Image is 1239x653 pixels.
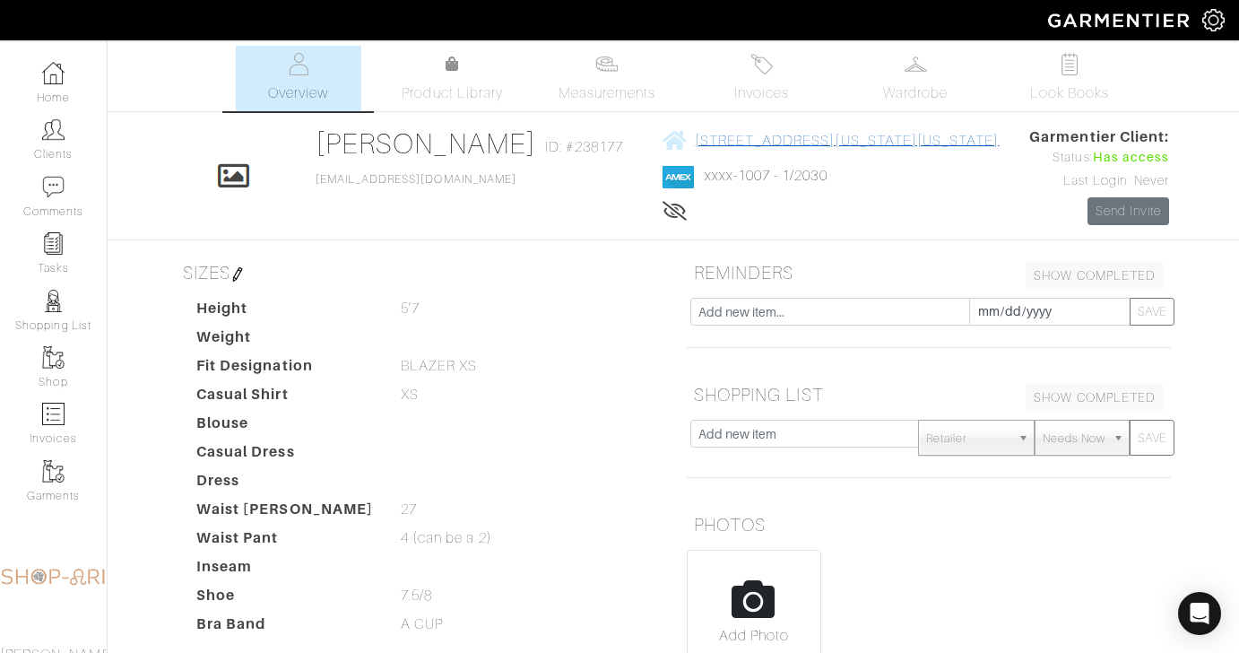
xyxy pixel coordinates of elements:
[1026,384,1164,412] a: SHOW COMPLETED
[176,255,660,291] h5: SIZES
[1130,298,1174,326] button: SAVE
[401,499,417,520] span: 27
[1087,197,1170,225] a: Send Invite
[1059,53,1081,75] img: todo-9ac3debb85659649dc8f770b8b6100bb5dab4b48dedcbae339e5042a72dfd3cc.svg
[545,136,623,158] span: ID: #238177
[183,614,387,642] dt: Bra Band
[230,267,245,282] img: pen-cf24a1663064a2ec1b9c1bd2387e9de7a2fa800b781884d57f21acf72779bad2.png
[883,83,948,104] span: Wardrobe
[183,355,387,384] dt: Fit Designation
[42,460,65,483] img: garments-icon-b7da505a4dc4fd61783c78ac3ca0ef83fa9d6f193b1c9dc38574b1d14d53ca28.png
[1007,46,1132,111] a: Look Books
[401,298,420,319] span: 5’7
[1030,83,1110,104] span: Look Books
[42,232,65,255] img: reminder-icon-8004d30b9f0a5d33ae49ab947aed9ed385cf756f9e5892f1edd6e32f2345188e.png
[663,129,1000,152] a: [STREET_ADDRESS][US_STATE][US_STATE]
[663,166,694,188] img: american_express-1200034d2e149cdf2cc7894a33a747db654cf6f8355cb502592f1d228b2ac700.png
[401,614,443,635] span: A CUP
[1026,262,1164,290] a: SHOW COMPLETED
[390,54,516,104] a: Product Library
[42,62,65,84] img: dashboard-icon-dbcd8f5a0b271acd01030246c82b418ddd0df26cd7fceb0bd07c9910d44c42f6.png
[42,118,65,141] img: clients-icon-6bae9207a08558b7cb47a8932f037763ab4055f8c8b6bfacd5dc20c3e0201464.png
[559,83,656,104] span: Measurements
[1093,148,1170,168] span: Has access
[42,290,65,312] img: stylists-icon-eb353228a002819b7ec25b43dbf5f0378dd9e0616d9560372ff212230b889e62.png
[687,377,1171,413] h5: SHOPPING LIST
[183,585,387,614] dt: Shoe
[183,527,387,556] dt: Waist Pant
[690,298,970,326] input: Add new item...
[1043,421,1105,457] span: Needs Now
[183,499,387,527] dt: Waist [PERSON_NAME]
[183,384,387,413] dt: Casual Shirt
[183,470,387,499] dt: Dress
[687,507,1171,543] h5: PHOTOS
[183,556,387,585] dt: Inseam
[42,346,65,369] img: garments-icon-b7da505a4dc4fd61783c78ac3ca0ef83fa9d6f193b1c9dc38574b1d14d53ca28.png
[401,527,492,549] span: 4 (can be a 2)
[316,127,537,160] a: [PERSON_NAME]
[687,255,1171,291] h5: REMINDERS
[268,83,328,104] span: Overview
[1202,9,1225,31] img: gear-icon-white-bd11855cb880d31180b6d7d6211b90ccbf57a29d726f0c71d8c61bd08dd39cc2.png
[1029,148,1169,168] div: Status:
[695,132,1000,148] span: [STREET_ADDRESS][US_STATE][US_STATE]
[750,53,773,75] img: orders-27d20c2124de7fd6de4e0e44c1d41de31381a507db9b33961299e4e07d508b8c.svg
[183,298,387,326] dt: Height
[926,421,1010,457] span: Retailer
[1130,420,1174,456] button: SAVE
[698,46,824,111] a: Invoices
[287,53,309,75] img: basicinfo-40fd8af6dae0f16599ec9e87c0ef1c0a1fdea2edbe929e3d69a839185d80c458.svg
[183,413,387,441] dt: Blouse
[236,46,361,111] a: Overview
[1039,4,1202,36] img: garmentier-logo-header-white-b43fb05a5012e4ada735d5af1a66efaba907eab6374d6393d1fbf88cb4ef424d.png
[1029,171,1169,191] div: Last Login: Never
[401,384,419,405] span: XS
[690,420,919,448] input: Add new item
[402,83,503,104] span: Product Library
[853,46,978,111] a: Wardrobe
[705,168,827,184] a: xxxx-1007 - 1/2030
[1029,126,1169,148] span: Garmentier Client:
[1178,592,1221,635] div: Open Intercom Messenger
[734,83,789,104] span: Invoices
[42,403,65,425] img: orders-icon-0abe47150d42831381b5fb84f609e132dff9fe21cb692f30cb5eec754e2cba89.png
[544,46,671,111] a: Measurements
[183,326,387,355] dt: Weight
[595,53,618,75] img: measurements-466bbee1fd09ba9460f595b01e5d73f9e2bff037440d3c8f018324cb6cdf7a4a.svg
[401,355,477,377] span: BLAZER XS
[42,176,65,198] img: comment-icon-a0a6a9ef722e966f86d9cbdc48e553b5cf19dbc54f86b18d962a5391bc8f6eb6.png
[905,53,927,75] img: wardrobe-487a4870c1b7c33e795ec22d11cfc2ed9d08956e64fb3008fe2437562e282088.svg
[401,585,432,606] span: 7.5/8
[183,441,387,470] dt: Casual Dress
[316,173,516,186] a: [EMAIL_ADDRESS][DOMAIN_NAME]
